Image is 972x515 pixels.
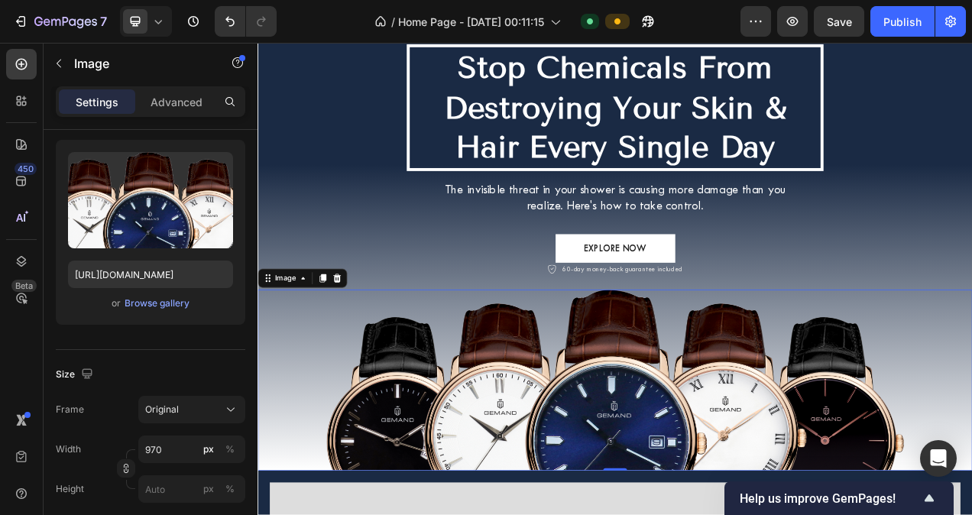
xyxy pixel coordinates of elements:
[138,436,245,463] input: px%
[740,489,938,507] button: Show survey - Help us improve GemPages!
[199,440,218,458] button: %
[56,403,84,416] label: Frame
[124,296,190,311] button: Browse gallery
[138,475,245,503] input: px%
[56,442,81,456] label: Width
[398,14,544,30] span: Home Page - [DATE] 00:11:15
[215,6,277,37] div: Undo/Redo
[74,54,204,73] p: Image
[391,14,395,30] span: /
[391,284,544,297] p: 60-day money-back guarantee included
[19,296,52,309] div: Image
[225,482,235,496] div: %
[145,403,179,416] span: Original
[258,43,972,515] iframe: Design area
[225,442,235,456] div: %
[203,442,214,456] div: px
[6,6,114,37] button: 7
[138,396,245,423] button: Original
[56,364,96,385] div: Size
[68,152,233,248] img: preview-image
[221,480,239,498] button: px
[125,296,190,310] div: Browse gallery
[920,440,957,477] div: Open Intercom Messenger
[15,163,37,175] div: 450
[199,480,218,498] button: %
[827,15,852,28] span: Save
[221,440,239,458] button: px
[151,94,202,110] p: Advanced
[112,294,121,313] span: or
[382,246,536,283] button: <p>EXPLORE NOW</p>
[883,14,922,30] div: Publish
[203,482,214,496] div: px
[870,6,935,37] button: Publish
[740,491,920,506] span: Help us improve GemPages!
[419,255,499,274] p: EXPLORE NOW
[100,12,107,31] p: 7
[11,280,37,292] div: Beta
[76,94,118,110] p: Settings
[814,6,864,37] button: Save
[68,261,233,288] input: https://example.com/image.jpg
[56,482,84,496] label: Height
